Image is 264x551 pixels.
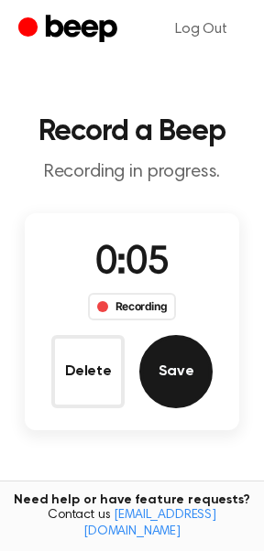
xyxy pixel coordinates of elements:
[11,508,253,540] span: Contact us
[51,335,125,408] button: Delete Audio Record
[157,7,246,51] a: Log Out
[139,335,213,408] button: Save Audio Record
[18,12,122,48] a: Beep
[83,509,216,538] a: [EMAIL_ADDRESS][DOMAIN_NAME]
[15,117,249,146] h1: Record a Beep
[15,161,249,184] p: Recording in progress.
[95,244,169,283] span: 0:05
[88,293,177,320] div: Recording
